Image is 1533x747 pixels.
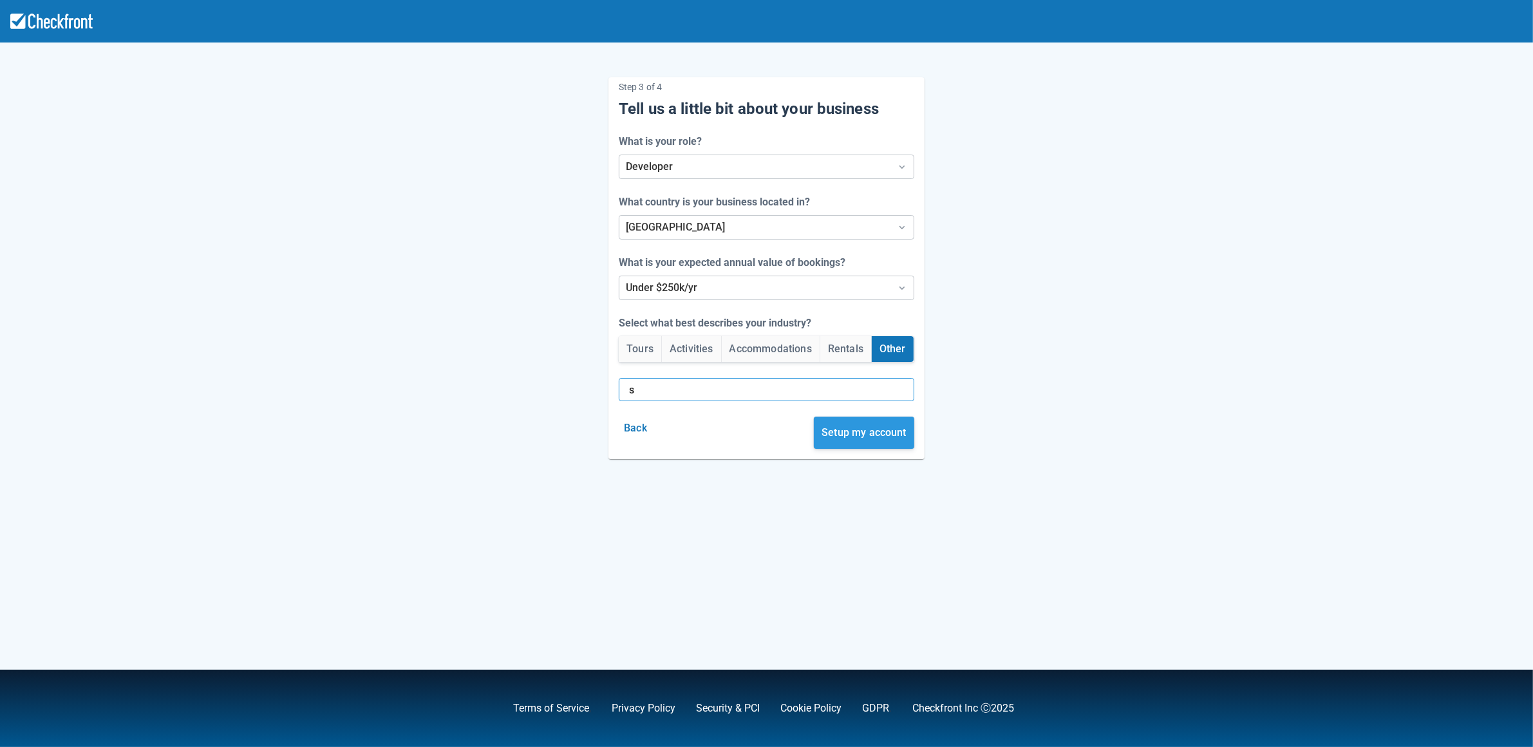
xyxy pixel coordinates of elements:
[493,701,592,716] div: ,
[872,336,914,362] button: Other
[619,134,707,149] label: What is your role?
[619,99,914,118] h5: Tell us a little bit about your business
[820,336,871,362] button: Rentals
[619,194,815,210] label: What country is your business located in?
[896,281,908,294] span: Dropdown icon
[629,378,901,401] input: Enter your industry
[863,702,890,714] a: GDPR
[612,702,676,714] a: Privacy Policy
[662,336,721,362] button: Activities
[697,702,760,714] a: Security & PCI
[722,336,820,362] button: Accommodations
[896,160,908,173] span: Dropdown icon
[619,417,652,440] button: Back
[913,702,1015,714] a: Checkfront Inc Ⓒ2025
[514,702,590,714] a: Terms of Service
[619,336,661,362] button: Tours
[1348,608,1533,747] iframe: Chat Widget
[619,77,914,97] p: Step 3 of 4
[842,701,892,716] div: .
[619,422,652,434] a: Back
[814,417,914,449] button: Setup my account
[619,316,816,331] label: Select what best describes your industry?
[781,702,842,714] a: Cookie Policy
[896,221,908,234] span: Dropdown icon
[619,255,851,270] label: What is your expected annual value of bookings?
